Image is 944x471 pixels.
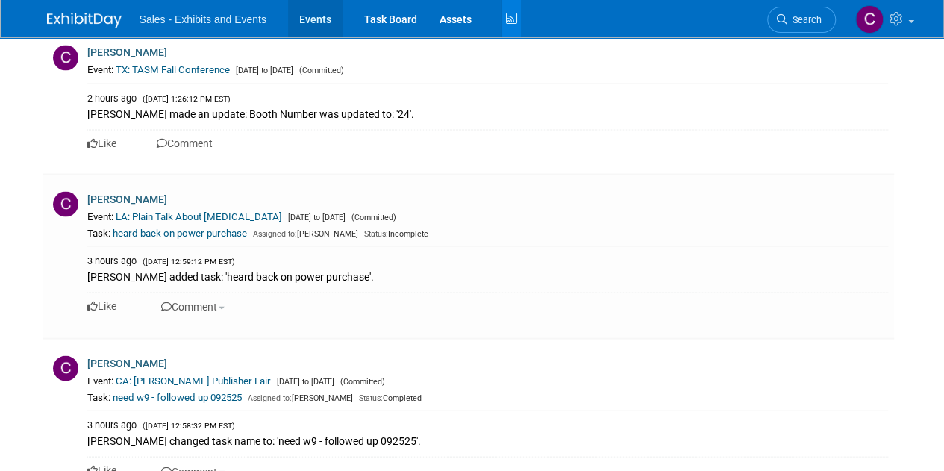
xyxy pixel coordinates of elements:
span: 2 hours ago [87,92,137,103]
span: Incomplete [360,228,428,238]
img: C.jpg [53,191,78,216]
a: [PERSON_NAME] [87,357,167,369]
img: C.jpg [53,45,78,70]
a: need w9 - followed up 092525 [113,391,242,402]
span: Status: [364,228,388,238]
div: [PERSON_NAME] made an update: Booth Number was updated to: '24'. [87,105,888,121]
a: heard back on power purchase [113,227,247,238]
span: (Committed) [296,66,344,75]
a: Like [87,137,116,149]
span: Status: [359,393,383,402]
span: Sales - Exhibits and Events [140,13,266,25]
span: 3 hours ago [87,419,137,430]
span: ([DATE] 12:59:12 PM EST) [139,256,235,266]
a: [PERSON_NAME] [87,193,167,205]
span: [PERSON_NAME] [244,393,353,402]
span: ([DATE] 1:26:12 PM EST) [139,93,231,103]
a: Search [767,7,836,33]
span: [DATE] to [DATE] [273,376,334,386]
a: TX: TASM Fall Conference [116,64,230,75]
a: Like [87,299,116,311]
span: Assigned to: [248,393,292,402]
a: [PERSON_NAME] [87,46,167,58]
span: [DATE] to [DATE] [284,212,346,222]
span: (Committed) [348,212,396,222]
button: Comment [157,298,229,314]
a: Comment [157,137,213,149]
span: Event: [87,210,113,222]
span: ([DATE] 12:58:32 PM EST) [139,420,235,430]
span: Assigned to: [253,228,297,238]
span: Event: [87,64,113,75]
div: [PERSON_NAME] changed task name to: 'need w9 - followed up 092525'. [87,431,888,448]
img: Christine Lurz [855,5,884,34]
span: (Committed) [337,376,385,386]
span: [PERSON_NAME] [249,228,358,238]
span: Search [787,14,822,25]
div: [PERSON_NAME] added task: 'heard back on power purchase'. [87,267,888,284]
span: [DATE] to [DATE] [232,66,293,75]
span: Task: [87,227,110,238]
span: 3 hours ago [87,255,137,266]
a: LA: Plain Talk About [MEDICAL_DATA] [116,210,282,222]
span: Event: [87,375,113,386]
img: ExhibitDay [47,13,122,28]
span: Task: [87,391,110,402]
img: C.jpg [53,355,78,381]
span: Completed [355,393,422,402]
a: CA: [PERSON_NAME] Publisher Fair [116,375,271,386]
